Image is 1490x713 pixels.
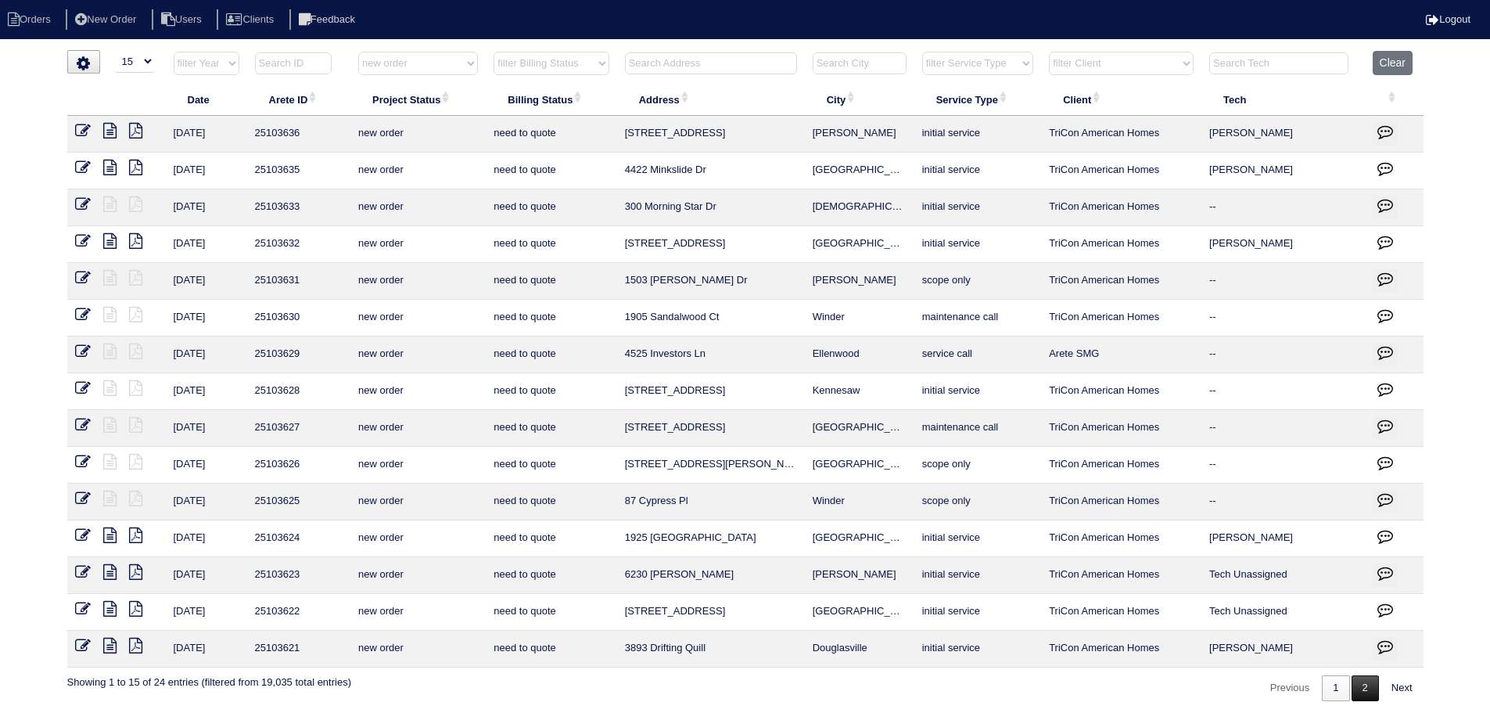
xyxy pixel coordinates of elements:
[486,263,616,300] td: need to quote
[914,83,1041,116] th: Service Type: activate to sort column ascending
[247,557,350,594] td: 25103623
[914,447,1041,484] td: scope only
[1201,116,1365,153] td: [PERSON_NAME]
[217,9,286,31] li: Clients
[166,410,247,447] td: [DATE]
[914,594,1041,631] td: initial service
[486,594,616,631] td: need to quote
[914,263,1041,300] td: scope only
[805,410,914,447] td: [GEOGRAPHIC_DATA]
[1201,631,1365,668] td: [PERSON_NAME]
[166,631,247,668] td: [DATE]
[914,116,1041,153] td: initial service
[166,263,247,300] td: [DATE]
[247,410,350,447] td: 25103627
[914,410,1041,447] td: maintenance call
[1322,675,1349,701] a: 1
[617,83,805,116] th: Address: activate to sort column ascending
[486,410,616,447] td: need to quote
[166,337,247,373] td: [DATE]
[247,447,350,484] td: 25103626
[1201,557,1365,594] td: Tech Unassigned
[486,447,616,484] td: need to quote
[255,52,332,74] input: Search ID
[1201,447,1365,484] td: --
[805,447,914,484] td: [GEOGRAPHIC_DATA]
[805,557,914,594] td: [PERSON_NAME]
[486,153,616,189] td: need to quote
[617,263,805,300] td: 1503 [PERSON_NAME] Dr
[805,153,914,189] td: [GEOGRAPHIC_DATA]
[350,594,486,631] td: new order
[805,631,914,668] td: Douglasville
[247,189,350,226] td: 25103633
[166,484,247,520] td: [DATE]
[350,189,486,226] td: new order
[1041,337,1201,373] td: Arete SMG
[813,52,907,74] input: Search City
[247,594,350,631] td: 25103622
[1041,373,1201,410] td: TriCon American Homes
[166,520,247,557] td: [DATE]
[1201,226,1365,263] td: [PERSON_NAME]
[1041,520,1201,557] td: TriCon American Homes
[914,226,1041,263] td: initial service
[1041,557,1201,594] td: TriCon American Homes
[350,557,486,594] td: new order
[1041,410,1201,447] td: TriCon American Homes
[1426,13,1470,25] a: Logout
[350,631,486,668] td: new order
[1201,263,1365,300] td: --
[1201,373,1365,410] td: --
[1352,675,1379,701] a: 2
[166,226,247,263] td: [DATE]
[914,520,1041,557] td: initial service
[805,116,914,153] td: [PERSON_NAME]
[247,83,350,116] th: Arete ID: activate to sort column ascending
[617,226,805,263] td: [STREET_ADDRESS]
[350,300,486,337] td: new order
[1365,83,1424,116] th: : activate to sort column ascending
[350,263,486,300] td: new order
[1041,447,1201,484] td: TriCon American Homes
[805,520,914,557] td: [GEOGRAPHIC_DATA]
[1041,631,1201,668] td: TriCon American Homes
[1209,52,1348,74] input: Search Tech
[67,668,351,690] div: Showing 1 to 15 of 24 entries (filtered from 19,035 total entries)
[1041,189,1201,226] td: TriCon American Homes
[1041,594,1201,631] td: TriCon American Homes
[486,631,616,668] td: need to quote
[805,594,914,631] td: [GEOGRAPHIC_DATA]
[247,226,350,263] td: 25103632
[486,300,616,337] td: need to quote
[617,557,805,594] td: 6230 [PERSON_NAME]
[350,410,486,447] td: new order
[1380,675,1424,701] a: Next
[1041,300,1201,337] td: TriCon American Homes
[247,520,350,557] td: 25103624
[805,337,914,373] td: Ellenwood
[166,300,247,337] td: [DATE]
[350,226,486,263] td: new order
[289,9,368,31] li: Feedback
[247,337,350,373] td: 25103629
[486,557,616,594] td: need to quote
[166,153,247,189] td: [DATE]
[1041,263,1201,300] td: TriCon American Homes
[617,337,805,373] td: 4525 Investors Ln
[617,594,805,631] td: [STREET_ADDRESS]
[805,300,914,337] td: Winder
[166,116,247,153] td: [DATE]
[350,337,486,373] td: new order
[247,116,350,153] td: 25103636
[166,557,247,594] td: [DATE]
[1201,520,1365,557] td: [PERSON_NAME]
[247,484,350,520] td: 25103625
[166,83,247,116] th: Date
[247,631,350,668] td: 25103621
[350,484,486,520] td: new order
[914,484,1041,520] td: scope only
[66,13,149,25] a: New Order
[1201,83,1365,116] th: Tech
[247,263,350,300] td: 25103631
